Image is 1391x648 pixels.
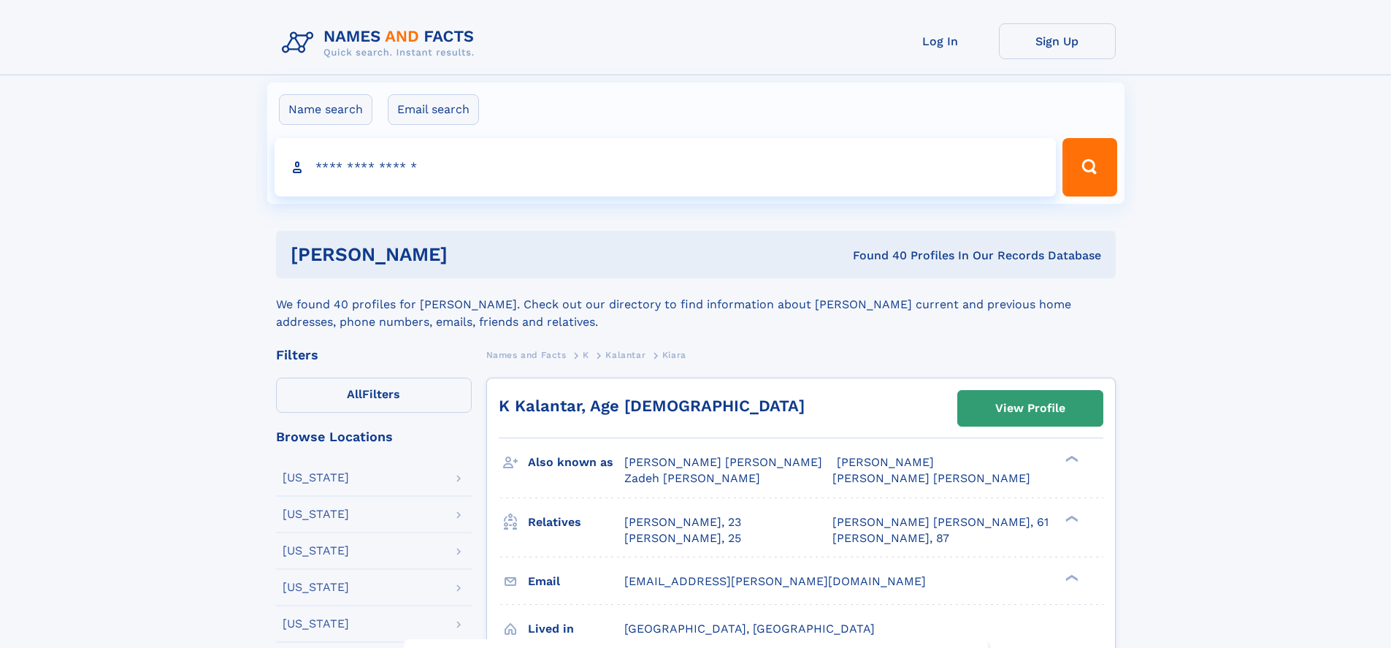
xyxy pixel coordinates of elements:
div: Found 40 Profiles In Our Records Database [650,248,1101,264]
span: Zadeh [PERSON_NAME] [624,471,760,485]
div: [US_STATE] [283,508,349,520]
a: [PERSON_NAME], 25 [624,530,741,546]
label: Name search [279,94,372,125]
div: ❯ [1062,514,1079,523]
span: All [347,387,362,401]
h3: Relatives [528,510,624,535]
div: [US_STATE] [283,582,349,593]
a: Log In [882,23,999,59]
a: K Kalantar, Age [DEMOGRAPHIC_DATA] [499,397,805,415]
div: [US_STATE] [283,618,349,630]
div: [US_STATE] [283,545,349,557]
span: Kiara [662,350,686,360]
span: [GEOGRAPHIC_DATA], [GEOGRAPHIC_DATA] [624,622,875,636]
a: [PERSON_NAME], 23 [624,514,741,530]
span: Kalantar [605,350,645,360]
label: Email search [388,94,479,125]
div: ❯ [1062,573,1079,582]
h3: Email [528,569,624,594]
img: Logo Names and Facts [276,23,486,63]
span: [EMAIL_ADDRESS][PERSON_NAME][DOMAIN_NAME] [624,574,926,588]
a: [PERSON_NAME] [PERSON_NAME], 61 [832,514,1049,530]
div: ❯ [1062,454,1079,464]
a: Sign Up [999,23,1116,59]
div: View Profile [995,392,1065,425]
div: We found 40 profiles for [PERSON_NAME]. Check out our directory to find information about [PERSON... [276,278,1116,331]
input: search input [275,138,1057,197]
span: K [583,350,589,360]
h3: Lived in [528,617,624,641]
span: [PERSON_NAME] [837,455,934,469]
h3: Also known as [528,450,624,475]
label: Filters [276,378,472,413]
div: Filters [276,348,472,362]
button: Search Button [1062,138,1116,197]
a: View Profile [958,391,1103,426]
span: [PERSON_NAME] [PERSON_NAME] [832,471,1030,485]
a: Names and Facts [486,346,567,364]
a: K [583,346,589,364]
a: [PERSON_NAME], 87 [832,530,949,546]
div: [US_STATE] [283,472,349,484]
h1: [PERSON_NAME] [291,245,651,264]
div: Browse Locations [276,430,472,443]
a: Kalantar [605,346,645,364]
span: [PERSON_NAME] [PERSON_NAME] [624,455,822,469]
